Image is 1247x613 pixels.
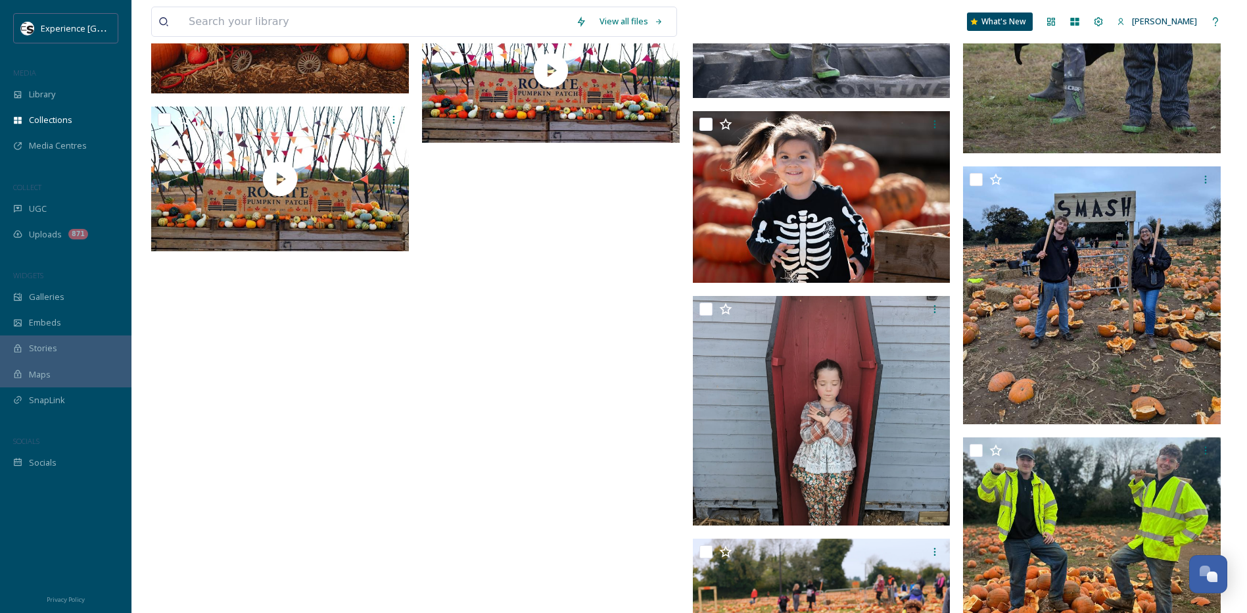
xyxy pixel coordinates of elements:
[29,228,62,241] span: Uploads
[967,12,1033,31] a: What's New
[963,166,1221,424] img: 62dc73c3-b51f-4b60-9565-4face1070eff.jpeg
[1132,15,1197,27] span: [PERSON_NAME]
[29,456,57,469] span: Socials
[29,114,72,126] span: Collections
[29,368,51,381] span: Maps
[21,22,34,35] img: WSCC%20ES%20Socials%20Icon%20-%20Secondary%20-%20Black.jpg
[29,316,61,329] span: Embeds
[47,595,85,604] span: Privacy Policy
[151,107,409,252] img: thumbnail
[593,9,670,34] a: View all files
[13,436,39,446] span: SOCIALS
[41,22,171,34] span: Experience [GEOGRAPHIC_DATA]
[47,591,85,606] a: Privacy Policy
[1110,9,1204,34] a: [PERSON_NAME]
[13,68,36,78] span: MEDIA
[13,270,43,280] span: WIDGETS
[693,111,951,283] img: RPP24_PRESS_SarahSheldrake-6.jpg
[1189,555,1227,593] button: Open Chat
[29,342,57,355] span: Stories
[29,139,87,152] span: Media Centres
[29,88,55,101] span: Library
[29,291,64,303] span: Galleries
[68,229,88,239] div: 871
[29,394,65,406] span: SnapLink
[182,7,569,36] input: Search your library
[29,203,47,215] span: UGC
[13,182,41,192] span: COLLECT
[693,296,951,526] img: Screenshot_20250408-151457~2 (1).png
